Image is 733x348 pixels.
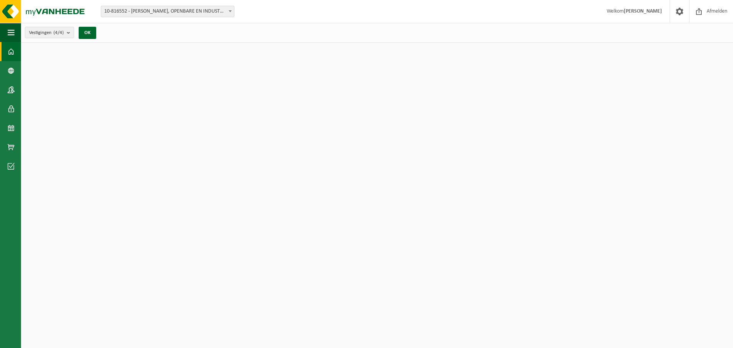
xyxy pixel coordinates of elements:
span: Vestigingen [29,27,64,39]
button: Vestigingen(4/4) [25,27,74,38]
span: 10-816552 - VICTOR PEETERS, OPENBARE EN INDUSTRIËLE WERKEN HERENTALS - HERENTALS [101,6,234,17]
strong: [PERSON_NAME] [624,8,662,14]
button: OK [79,27,96,39]
count: (4/4) [53,30,64,35]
